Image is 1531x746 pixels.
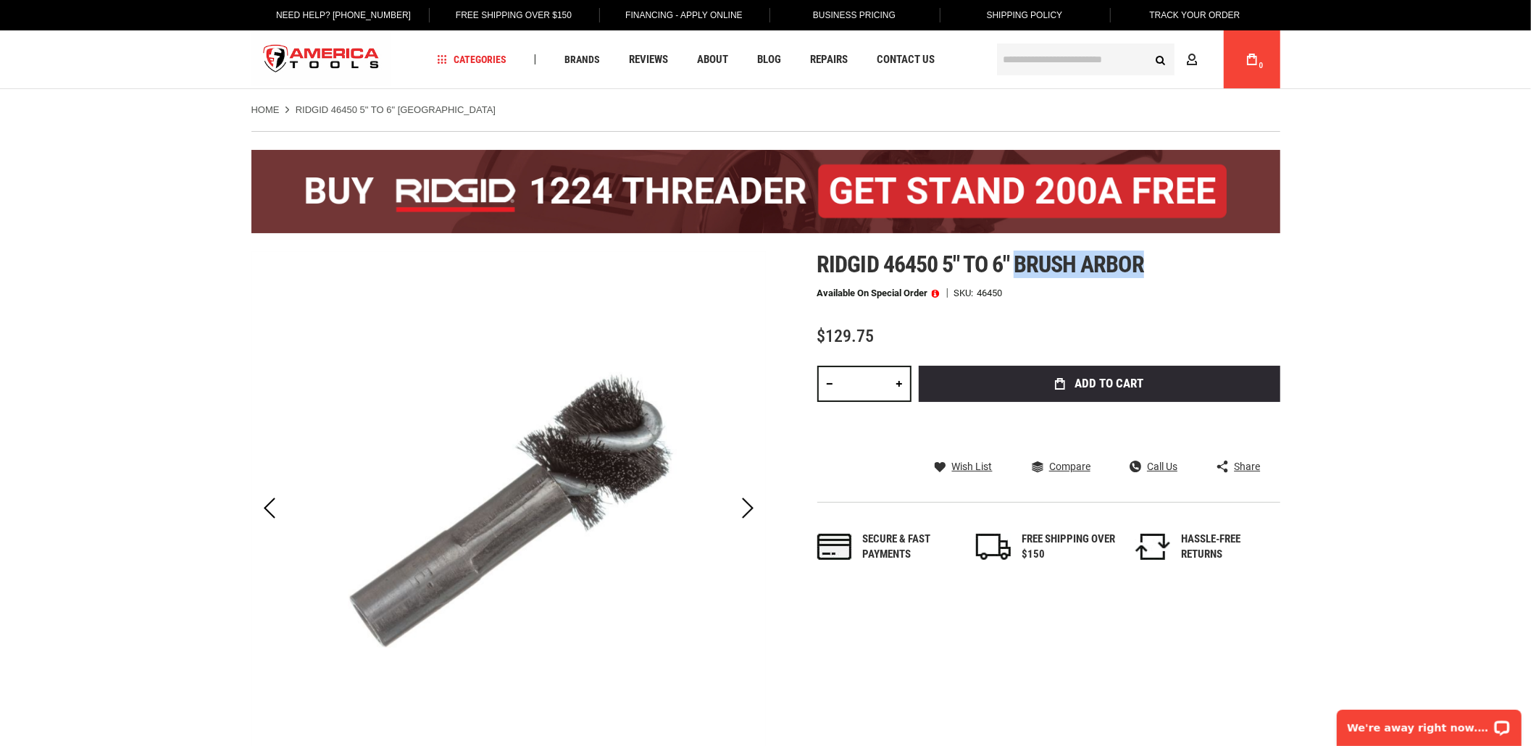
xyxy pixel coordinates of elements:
[564,54,600,64] span: Brands
[817,251,1144,278] span: Ridgid 46450 5" to 6" brush arbor
[622,50,675,70] a: Reviews
[817,326,875,346] span: $129.75
[977,288,1003,298] div: 46450
[935,460,993,473] a: Wish List
[430,50,513,70] a: Categories
[954,288,977,298] strong: SKU
[817,534,852,560] img: payments
[437,54,506,64] span: Categories
[863,532,957,563] div: Secure & fast payments
[251,150,1280,233] img: BOGO: Buy the RIDGID® 1224 Threader (26092), get the 92467 200A Stand FREE!
[1327,700,1531,746] iframe: LiveChat chat widget
[1234,461,1260,472] span: Share
[976,534,1011,560] img: shipping
[877,54,935,65] span: Contact Us
[1075,377,1143,390] span: Add to Cart
[810,54,848,65] span: Repairs
[916,406,1283,448] iframe: Secure express checkout frame
[251,33,392,87] a: store logo
[251,33,392,87] img: America Tools
[697,54,728,65] span: About
[817,288,940,298] p: Available on Special Order
[1147,46,1175,73] button: Search
[952,461,993,472] span: Wish List
[1147,461,1177,472] span: Call Us
[691,50,735,70] a: About
[1181,532,1275,563] div: HASSLE-FREE RETURNS
[1238,30,1266,88] a: 0
[1022,532,1116,563] div: FREE SHIPPING OVER $150
[757,54,781,65] span: Blog
[804,50,854,70] a: Repairs
[558,50,606,70] a: Brands
[296,104,496,115] strong: RIDGID 46450 5" to 6" [GEOGRAPHIC_DATA]
[251,104,280,117] a: Home
[987,10,1063,20] span: Shipping Policy
[1032,460,1090,473] a: Compare
[1049,461,1090,472] span: Compare
[751,50,788,70] a: Blog
[1130,460,1177,473] a: Call Us
[1135,534,1170,560] img: returns
[1259,62,1264,70] span: 0
[629,54,668,65] span: Reviews
[870,50,941,70] a: Contact Us
[919,366,1280,402] button: Add to Cart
